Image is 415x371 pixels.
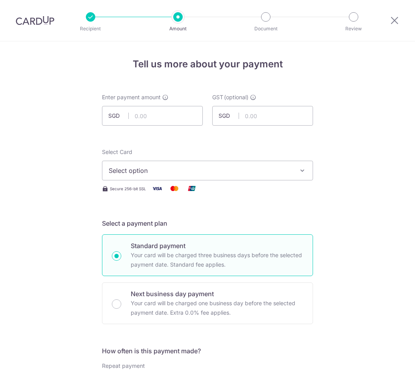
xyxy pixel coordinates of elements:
[131,289,303,299] p: Next business day payment
[212,106,313,126] input: 0.00
[102,57,313,71] h4: Tell us more about your payment
[149,184,165,193] img: Visa
[102,148,132,155] span: translation missing: en.payables.payment_networks.credit_card.summary.labels.select_card
[102,106,203,126] input: 0.00
[16,16,54,25] img: CardUp
[61,25,120,33] p: Recipient
[219,112,239,120] span: SGD
[224,93,248,101] span: (optional)
[102,219,313,228] h5: Select a payment plan
[237,25,295,33] p: Document
[212,93,223,101] span: GST
[108,112,129,120] span: SGD
[110,185,146,192] span: Secure 256-bit SSL
[184,184,200,193] img: Union Pay
[109,166,292,175] span: Select option
[364,347,407,367] iframe: Opens a widget where you can find more information
[102,93,161,101] span: Enter payment amount
[131,299,303,317] p: Your card will be charged one business day before the selected payment date. Extra 0.0% fee applies.
[102,346,313,356] h5: How often is this payment made?
[131,241,303,250] p: Standard payment
[324,25,383,33] p: Review
[102,161,313,180] button: Select option
[167,184,182,193] img: Mastercard
[131,250,303,269] p: Your card will be charged three business days before the selected payment date. Standard fee appl...
[149,25,207,33] p: Amount
[102,362,145,370] label: Repeat payment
